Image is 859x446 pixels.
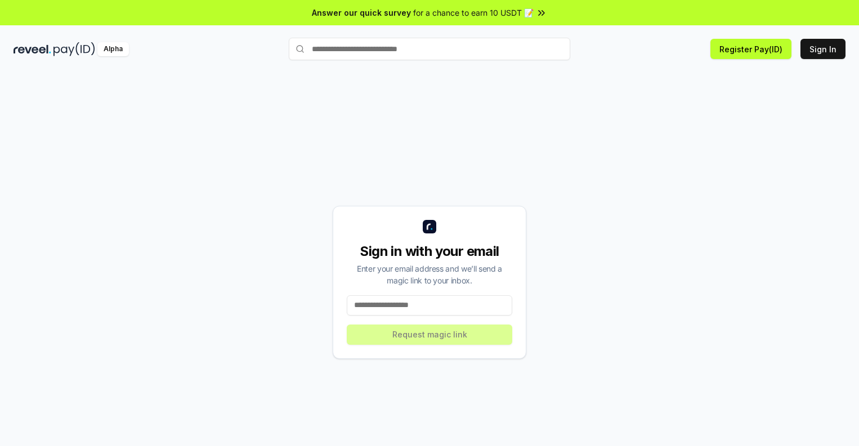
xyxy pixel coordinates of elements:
button: Register Pay(ID) [710,39,791,59]
div: Sign in with your email [347,242,512,260]
img: reveel_dark [14,42,51,56]
img: pay_id [53,42,95,56]
span: Answer our quick survey [312,7,411,19]
span: for a chance to earn 10 USDT 📝 [413,7,534,19]
img: logo_small [423,220,436,233]
button: Sign In [800,39,845,59]
div: Enter your email address and we’ll send a magic link to your inbox. [347,263,512,286]
div: Alpha [97,42,129,56]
